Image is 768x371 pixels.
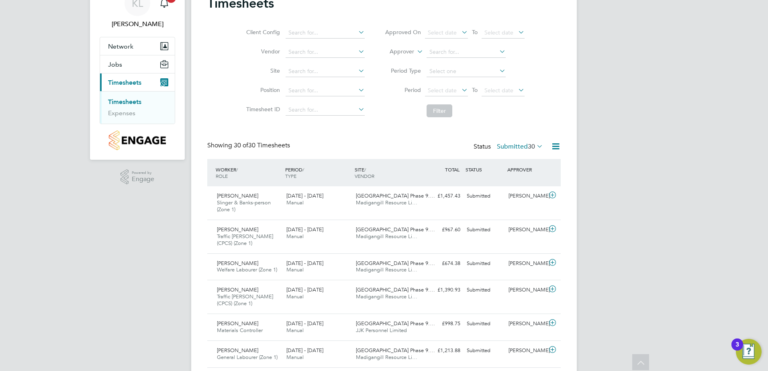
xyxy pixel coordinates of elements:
[285,173,296,179] span: TYPE
[302,166,304,173] span: /
[505,223,547,236] div: [PERSON_NAME]
[464,162,505,177] div: STATUS
[505,317,547,330] div: [PERSON_NAME]
[286,286,323,293] span: [DATE] - [DATE]
[286,27,365,39] input: Search for...
[385,86,421,94] label: Period
[464,223,505,236] div: Submitted
[217,260,258,267] span: [PERSON_NAME]
[217,233,273,247] span: Traffic [PERSON_NAME] (CPCS) (Zone 1)
[286,66,365,77] input: Search for...
[217,226,258,233] span: [PERSON_NAME]
[356,347,435,354] span: [GEOGRAPHIC_DATA] Phase 9.…
[216,173,228,179] span: ROLE
[356,199,417,206] span: Madigangill Resource Li…
[108,79,141,86] span: Timesheets
[100,130,175,150] a: Go to home page
[108,98,141,106] a: Timesheets
[470,85,480,95] span: To
[464,257,505,270] div: Submitted
[286,85,365,96] input: Search for...
[108,61,122,68] span: Jobs
[286,47,365,58] input: Search for...
[505,257,547,270] div: [PERSON_NAME]
[428,29,457,36] span: Select date
[286,320,323,327] span: [DATE] - [DATE]
[121,169,155,185] a: Powered byEngage
[356,327,407,334] span: JJK Personnel Limited
[445,166,460,173] span: TOTAL
[736,339,762,365] button: Open Resource Center, 3 new notifications
[505,283,547,297] div: [PERSON_NAME]
[286,327,304,334] span: Manual
[207,141,292,150] div: Showing
[283,162,353,183] div: PERIOD
[217,320,258,327] span: [PERSON_NAME]
[217,347,258,354] span: [PERSON_NAME]
[422,317,464,330] div: £998.75
[427,104,452,117] button: Filter
[217,286,258,293] span: [PERSON_NAME]
[484,87,513,94] span: Select date
[356,226,435,233] span: [GEOGRAPHIC_DATA] Phase 9.…
[422,283,464,297] div: £1,390.93
[217,192,258,199] span: [PERSON_NAME]
[286,233,304,240] span: Manual
[353,162,422,183] div: SITE
[286,192,323,199] span: [DATE] - [DATE]
[286,293,304,300] span: Manual
[217,293,273,307] span: Traffic [PERSON_NAME] (CPCS) (Zone 1)
[217,199,271,213] span: Slinger & Banks-person (Zone 1)
[356,293,417,300] span: Madigangill Resource Li…
[356,233,417,240] span: Madigangill Resource Li…
[356,266,417,273] span: Madigangill Resource Li…
[428,87,457,94] span: Select date
[505,190,547,203] div: [PERSON_NAME]
[286,347,323,354] span: [DATE] - [DATE]
[385,67,421,74] label: Period Type
[100,55,175,73] button: Jobs
[286,354,304,361] span: Manual
[244,86,280,94] label: Position
[244,67,280,74] label: Site
[470,27,480,37] span: To
[214,162,283,183] div: WORKER
[234,141,248,149] span: 30 of
[484,29,513,36] span: Select date
[356,260,435,267] span: [GEOGRAPHIC_DATA] Phase 9.…
[286,199,304,206] span: Manual
[286,260,323,267] span: [DATE] - [DATE]
[474,141,545,153] div: Status
[356,286,435,293] span: [GEOGRAPHIC_DATA] Phase 9.…
[464,283,505,297] div: Submitted
[356,320,435,327] span: [GEOGRAPHIC_DATA] Phase 9.…
[244,106,280,113] label: Timesheet ID
[244,29,280,36] label: Client Config
[356,354,417,361] span: Madigangill Resource Li…
[109,130,165,150] img: countryside-properties-logo-retina.png
[356,192,435,199] span: [GEOGRAPHIC_DATA] Phase 9.…
[427,47,506,58] input: Search for...
[234,141,290,149] span: 30 Timesheets
[100,73,175,91] button: Timesheets
[464,317,505,330] div: Submitted
[100,37,175,55] button: Network
[464,190,505,203] div: Submitted
[427,66,506,77] input: Select one
[422,344,464,357] div: £1,213.88
[385,29,421,36] label: Approved On
[355,173,374,179] span: VENDOR
[505,344,547,357] div: [PERSON_NAME]
[100,19,175,29] span: Kristoffer Lee
[100,91,175,124] div: Timesheets
[422,223,464,236] div: £967.60
[217,327,263,334] span: Materials Controller
[497,143,543,151] label: Submitted
[108,109,135,117] a: Expenses
[422,190,464,203] div: £1,457.43
[464,344,505,357] div: Submitted
[286,266,304,273] span: Manual
[378,48,414,56] label: Approver
[528,143,535,151] span: 30
[132,176,154,183] span: Engage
